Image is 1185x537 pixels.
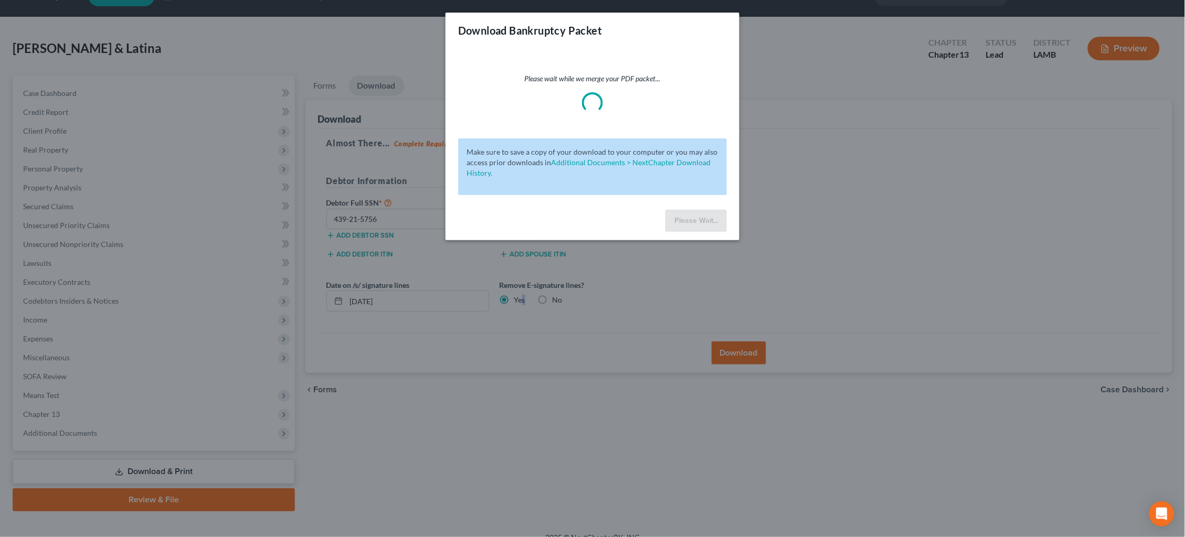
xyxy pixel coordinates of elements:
div: Open Intercom Messenger [1149,501,1175,527]
button: Please Wait... [665,210,727,232]
p: Make sure to save a copy of your download to your computer or you may also access prior downloads in [467,147,718,178]
h3: Download Bankruptcy Packet [458,23,602,38]
p: Please wait while we merge your PDF packet... [458,73,727,84]
span: Please Wait... [674,216,718,225]
a: Additional Documents > NextChapter Download History. [467,158,711,177]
